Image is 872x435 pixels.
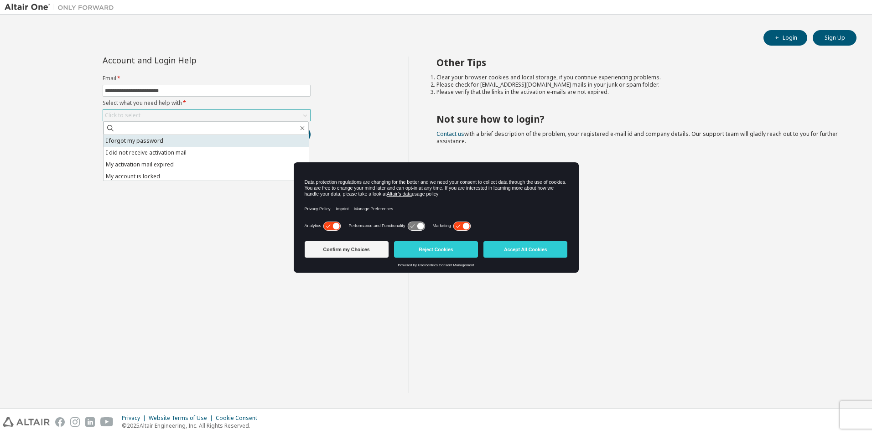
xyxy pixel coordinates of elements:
[103,75,311,82] label: Email
[104,135,309,147] li: I forgot my password
[813,30,856,46] button: Sign Up
[436,81,841,88] li: Please check for [EMAIL_ADDRESS][DOMAIN_NAME] mails in your junk or spam folder.
[436,74,841,81] li: Clear your browser cookies and local storage, if you continue experiencing problems.
[216,414,263,422] div: Cookie Consent
[70,417,80,427] img: instagram.svg
[763,30,807,46] button: Login
[122,422,263,430] p: © 2025 Altair Engineering, Inc. All Rights Reserved.
[100,417,114,427] img: youtube.svg
[436,113,841,125] h2: Not sure how to login?
[122,414,149,422] div: Privacy
[103,57,269,64] div: Account and Login Help
[105,112,140,119] div: Click to select
[436,88,841,96] li: Please verify that the links in the activation e-mails are not expired.
[85,417,95,427] img: linkedin.svg
[436,130,464,138] a: Contact us
[5,3,119,12] img: Altair One
[103,110,310,121] div: Click to select
[103,99,311,107] label: Select what you need help with
[149,414,216,422] div: Website Terms of Use
[3,417,50,427] img: altair_logo.svg
[436,130,838,145] span: with a brief description of the problem, your registered e-mail id and company details. Our suppo...
[55,417,65,427] img: facebook.svg
[436,57,841,68] h2: Other Tips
